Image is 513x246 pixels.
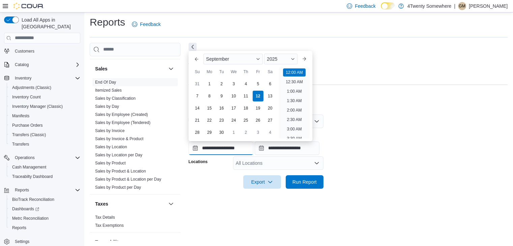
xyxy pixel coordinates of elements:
[7,83,83,92] button: Adjustments (Classic)
[95,96,136,101] a: Sales by Classification
[192,115,203,126] div: day-21
[267,56,277,62] span: 2025
[189,142,253,155] input: Press the down key to enter a popover containing a calendar. Press the escape key to close the po...
[12,174,53,179] span: Traceabilty Dashboard
[265,66,276,77] div: Sa
[12,237,80,246] span: Settings
[9,163,80,171] span: Cash Management
[12,85,51,90] span: Adjustments (Classic)
[253,127,263,138] div: day-3
[228,79,239,89] div: day-3
[7,121,83,130] button: Purchase Orders
[9,214,51,222] a: Metrc Reconciliation
[95,128,124,133] span: Sales by Invoice
[284,134,304,143] li: 3:30 AM
[192,127,203,138] div: day-28
[140,21,161,28] span: Feedback
[15,75,31,81] span: Inventory
[192,79,203,89] div: day-31
[95,201,108,207] h3: Taxes
[95,88,122,93] a: Itemized Sales
[95,136,143,141] a: Sales by Invoice & Product
[15,187,29,193] span: Reports
[216,115,227,126] div: day-23
[265,103,276,114] div: day-20
[279,67,310,139] ul: Time
[7,111,83,121] button: Manifests
[204,103,215,114] div: day-15
[167,65,175,73] button: Sales
[240,115,251,126] div: day-25
[9,224,29,232] a: Reports
[228,103,239,114] div: day-17
[167,200,175,208] button: Taxes
[12,142,29,147] span: Transfers
[19,17,80,30] span: Load All Apps in [GEOGRAPHIC_DATA]
[286,175,323,189] button: Run Report
[265,127,276,138] div: day-4
[299,54,310,64] button: Next month
[12,225,26,230] span: Reports
[95,65,108,72] h3: Sales
[284,125,304,133] li: 3:00 AM
[240,66,251,77] div: Th
[9,195,57,204] a: BioTrack Reconciliation
[12,94,41,100] span: Inventory Count
[9,205,80,213] span: Dashboards
[265,79,276,89] div: day-6
[95,112,148,117] span: Sales by Employee (Created)
[284,97,304,105] li: 1:30 AM
[7,223,83,233] button: Reports
[9,173,55,181] a: Traceabilty Dashboard
[9,140,80,148] span: Transfers
[1,185,83,195] button: Reports
[454,2,455,10] p: |
[9,102,65,111] a: Inventory Manager (Classic)
[253,91,263,101] div: day-12
[204,66,215,77] div: Mo
[9,205,42,213] a: Dashboards
[15,155,35,160] span: Operations
[90,16,125,29] h1: Reports
[9,84,54,92] a: Adjustments (Classic)
[192,103,203,114] div: day-14
[255,142,319,155] input: Press the down key to open a popover containing a calendar.
[95,80,116,85] span: End Of Day
[90,78,180,194] div: Sales
[12,154,80,162] span: Operations
[9,121,46,129] a: Purchase Orders
[247,175,277,189] span: Export
[240,79,251,89] div: day-4
[95,145,127,149] a: Sales by Location
[12,164,46,170] span: Cash Management
[95,215,115,220] span: Tax Details
[7,162,83,172] button: Cash Management
[9,121,80,129] span: Purchase Orders
[469,2,508,10] p: [PERSON_NAME]
[228,115,239,126] div: day-24
[12,154,37,162] button: Operations
[7,214,83,223] button: Metrc Reconciliation
[253,66,263,77] div: Fr
[240,103,251,114] div: day-18
[12,216,49,221] span: Metrc Reconciliation
[206,56,229,62] span: September
[228,127,239,138] div: day-1
[9,131,80,139] span: Transfers (Classic)
[407,2,451,10] p: 4Twenty Somewhere
[283,68,306,76] li: 12:00 AM
[240,127,251,138] div: day-2
[12,104,63,109] span: Inventory Manager (Classic)
[13,3,44,9] img: Cova
[95,160,126,166] span: Sales by Product
[95,169,146,174] a: Sales by Product & Location
[7,92,83,102] button: Inventory Count
[95,65,166,72] button: Sales
[95,239,166,245] button: Traceability
[12,186,32,194] button: Reports
[284,116,304,124] li: 2:30 AM
[95,201,166,207] button: Taxes
[1,73,83,83] button: Inventory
